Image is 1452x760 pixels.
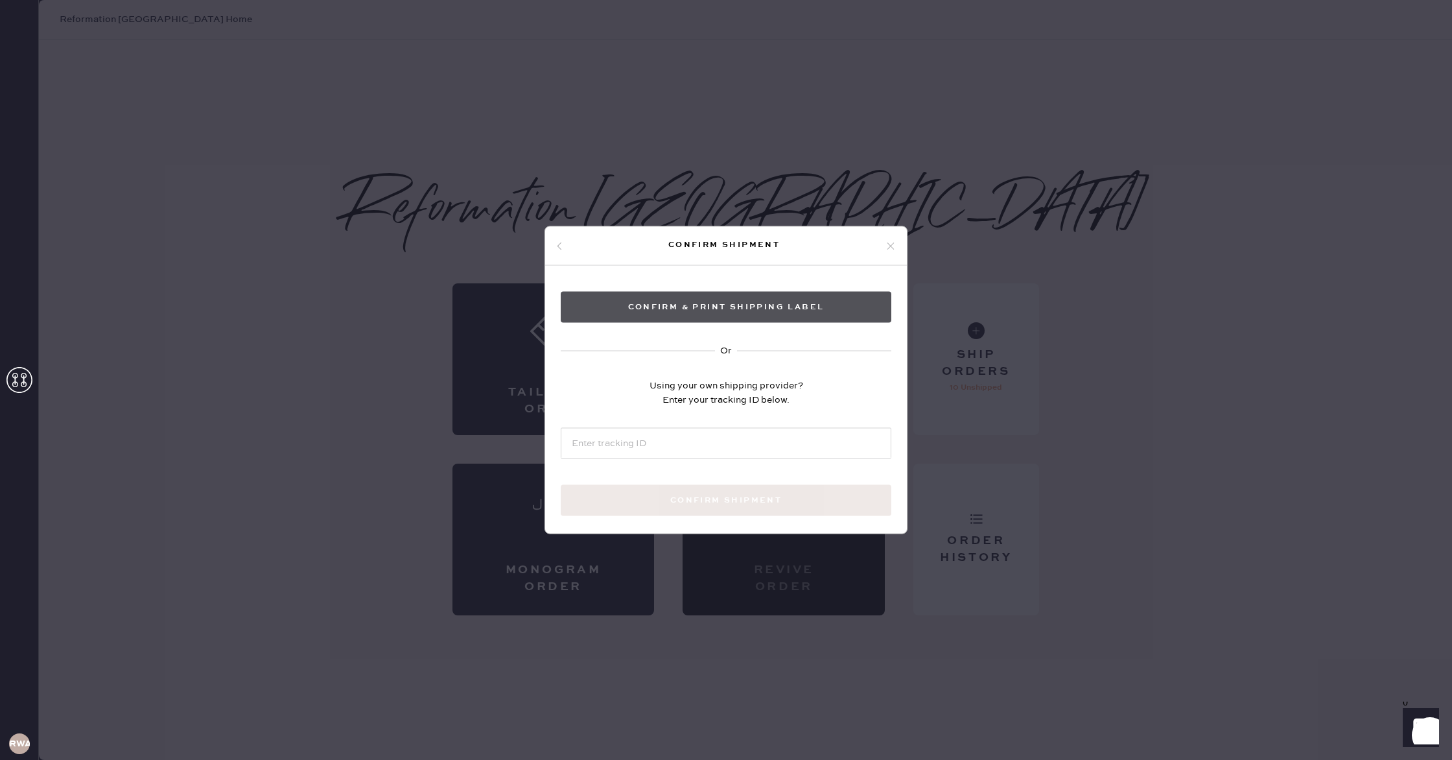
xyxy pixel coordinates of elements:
div: Or [720,344,732,358]
button: Confirm & Print shipping label [561,292,891,323]
div: Confirm shipment [563,237,885,252]
h3: RWA [9,739,30,748]
button: Confirm shipment [561,485,891,516]
input: Enter tracking ID [561,428,891,459]
iframe: Front Chat [1390,702,1446,757]
div: Using your own shipping provider? Enter your tracking ID below. [650,379,803,407]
